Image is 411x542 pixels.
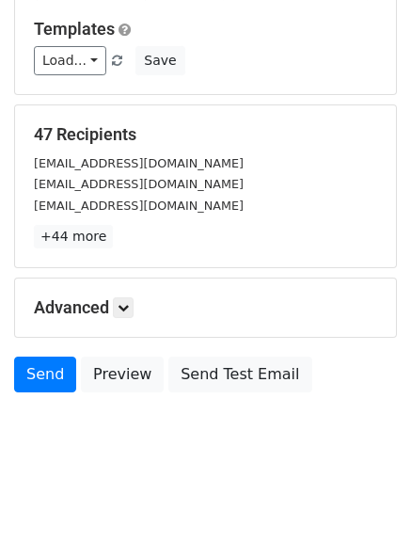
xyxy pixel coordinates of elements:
a: Send Test Email [168,357,311,392]
small: [EMAIL_ADDRESS][DOMAIN_NAME] [34,156,244,170]
a: Load... [34,46,106,75]
iframe: Chat Widget [317,452,411,542]
small: [EMAIL_ADDRESS][DOMAIN_NAME] [34,199,244,213]
a: Preview [81,357,164,392]
h5: Advanced [34,297,377,318]
a: Templates [34,19,115,39]
a: Send [14,357,76,392]
button: Save [135,46,184,75]
small: [EMAIL_ADDRESS][DOMAIN_NAME] [34,177,244,191]
h5: 47 Recipients [34,124,377,145]
a: +44 more [34,225,113,248]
